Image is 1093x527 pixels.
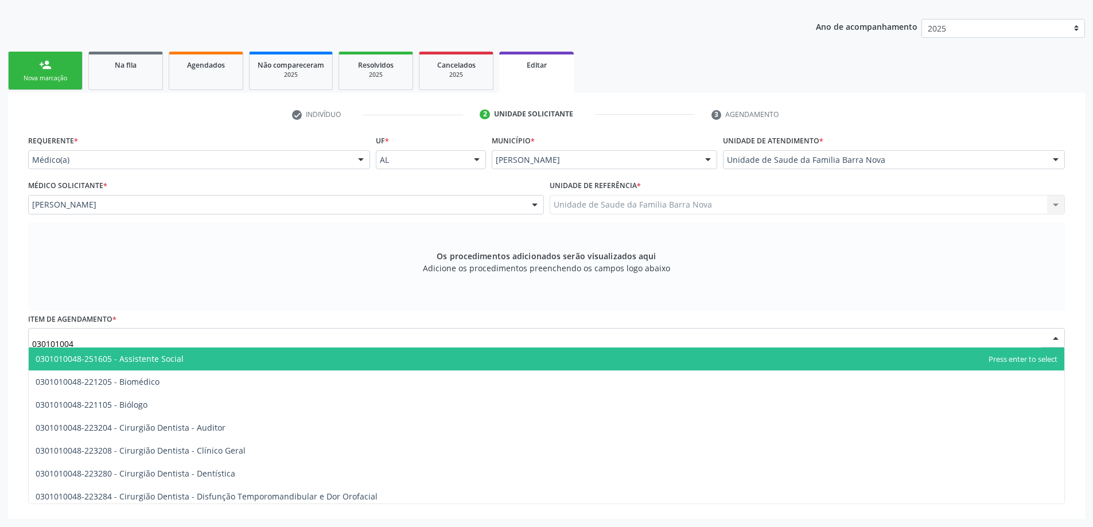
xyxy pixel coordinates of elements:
span: 0301010048-223208 - Cirurgião Dentista - Clínico Geral [36,445,246,456]
input: Buscar por procedimento [32,332,1041,355]
span: [PERSON_NAME] [32,199,520,210]
span: 0301010048-221205 - Biomédico [36,376,160,387]
span: 0301010048-223280 - Cirurgião Dentista - Dentística [36,468,235,479]
label: Unidade de atendimento [723,132,823,150]
span: Na fila [115,60,137,70]
span: 0301010048-223284 - Cirurgião Dentista - Disfunção Temporomandibular e Dor Orofacial [36,491,378,502]
div: person_add [39,58,52,71]
div: Nova marcação [17,74,74,83]
span: Editar [527,60,547,70]
div: 2025 [258,71,324,79]
span: 0301010048-251605 - Assistente Social [36,353,184,364]
label: Item de agendamento [28,311,116,329]
span: Adicione os procedimentos preenchendo os campos logo abaixo [423,262,670,274]
div: 2 [480,110,490,120]
label: Requerente [28,132,78,150]
span: Médico(a) [32,154,347,166]
span: Não compareceram [258,60,324,70]
span: Unidade de Saude da Familia Barra Nova [727,154,1041,166]
span: [PERSON_NAME] [496,154,694,166]
label: UF [376,132,389,150]
span: Os procedimentos adicionados serão visualizados aqui [437,250,656,262]
div: Unidade solicitante [494,109,573,119]
span: Resolvidos [358,60,394,70]
span: 0301010048-223204 - Cirurgião Dentista - Auditor [36,422,225,433]
div: 2025 [427,71,485,79]
span: Agendados [187,60,225,70]
label: Município [492,132,535,150]
span: 0301010048-221105 - Biólogo [36,399,147,410]
span: AL [380,154,462,166]
label: Unidade de referência [550,177,641,195]
label: Médico Solicitante [28,177,107,195]
div: 2025 [347,71,404,79]
p: Ano de acompanhamento [816,19,917,33]
span: Cancelados [437,60,476,70]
